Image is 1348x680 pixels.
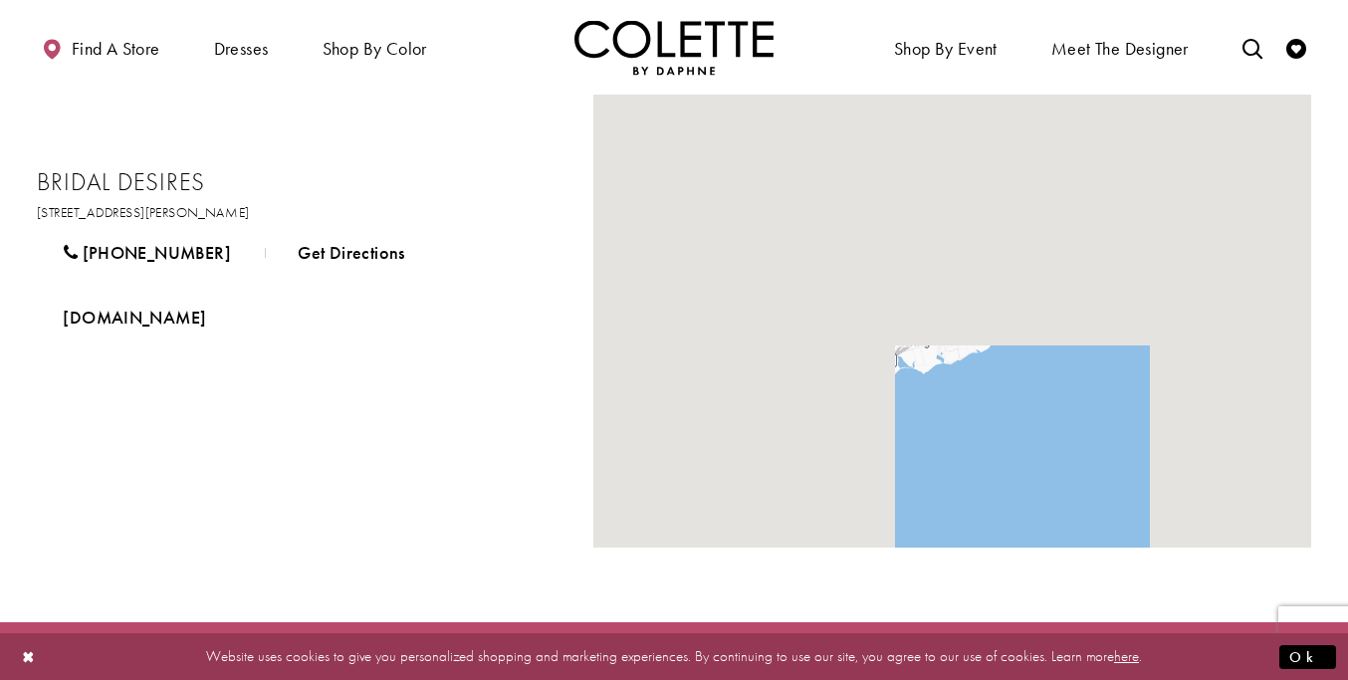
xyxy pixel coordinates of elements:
[209,20,274,75] span: Dresses
[143,643,1205,670] p: Website uses cookies to give you personalized shopping and marketing experiences. By continuing t...
[1051,39,1189,59] span: Meet the designer
[214,39,269,59] span: Dresses
[1279,644,1336,669] button: Submit Dialog
[63,306,206,329] span: [DOMAIN_NAME]
[12,639,46,674] button: Close Dialog
[37,293,232,342] a: Opens in new tab
[1114,646,1139,666] a: here
[272,228,431,278] a: Get Directions
[574,20,774,75] img: Colette by Daphne
[889,20,1003,75] span: Shop By Event
[298,241,404,264] span: Get Directions
[37,167,555,197] h2: Bridal Desires
[894,39,998,59] span: Shop By Event
[72,39,160,59] span: Find a store
[318,20,432,75] span: Shop by color
[940,298,964,322] div: Bridal Desires
[574,20,774,75] a: Visit Home Page
[323,39,427,59] span: Shop by color
[1281,20,1311,75] a: Check Wishlist
[1046,20,1194,75] a: Meet the designer
[593,95,1311,548] div: Map with Store locations
[37,203,250,221] a: Opens in new tab
[37,20,164,75] a: Find a store
[1237,20,1267,75] a: Toggle search
[37,203,250,221] span: [STREET_ADDRESS][PERSON_NAME]
[83,241,231,264] span: [PHONE_NUMBER]
[37,228,257,278] a: [PHONE_NUMBER]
